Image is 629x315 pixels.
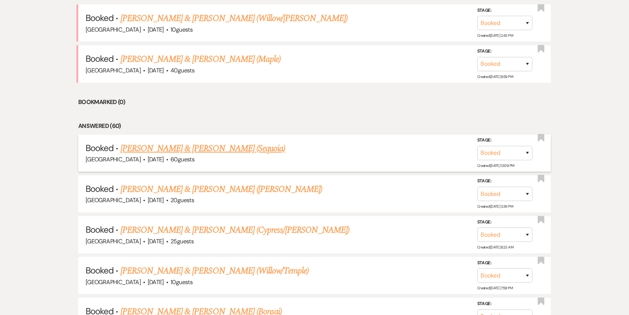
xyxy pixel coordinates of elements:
[121,12,348,25] a: [PERSON_NAME] & [PERSON_NAME] (Willow/[PERSON_NAME])
[170,278,193,286] span: 10 guests
[121,183,323,196] a: [PERSON_NAME] & [PERSON_NAME] ([PERSON_NAME])
[86,12,114,24] span: Booked
[86,155,141,163] span: [GEOGRAPHIC_DATA]
[477,259,532,267] label: Stage:
[477,74,513,79] span: Created: [DATE] 8:59 PM
[477,286,513,290] span: Created: [DATE] 7:59 PM
[121,264,309,278] a: [PERSON_NAME] & [PERSON_NAME] (Willow/Temple)
[86,26,141,33] span: [GEOGRAPHIC_DATA]
[170,155,194,163] span: 60 guests
[477,33,513,38] span: Created: [DATE] 2:43 PM
[86,67,141,74] span: [GEOGRAPHIC_DATA]
[477,177,532,185] label: Stage:
[121,223,349,237] a: [PERSON_NAME] & [PERSON_NAME] (Cypress/[PERSON_NAME])
[148,237,164,245] span: [DATE]
[148,67,164,74] span: [DATE]
[148,155,164,163] span: [DATE]
[477,136,532,144] label: Stage:
[477,204,513,209] span: Created: [DATE] 3:36 PM
[86,53,114,64] span: Booked
[86,183,114,194] span: Booked
[477,47,532,56] label: Stage:
[148,278,164,286] span: [DATE]
[78,97,551,107] li: Bookmarked (0)
[148,26,164,33] span: [DATE]
[170,67,194,74] span: 40 guests
[86,237,141,245] span: [GEOGRAPHIC_DATA]
[86,142,114,154] span: Booked
[170,237,194,245] span: 25 guests
[170,196,194,204] span: 20 guests
[148,196,164,204] span: [DATE]
[170,26,193,33] span: 10 guests
[477,163,514,168] span: Created: [DATE] 12:09 PM
[477,245,513,250] span: Created: [DATE] 8:23 AM
[477,7,532,15] label: Stage:
[121,142,285,155] a: [PERSON_NAME] & [PERSON_NAME] (Sequoia)
[86,224,114,235] span: Booked
[86,278,141,286] span: [GEOGRAPHIC_DATA]
[477,300,532,308] label: Stage:
[121,53,281,66] a: [PERSON_NAME] & [PERSON_NAME] (Maple)
[86,265,114,276] span: Booked
[78,121,551,131] li: Answered (60)
[477,218,532,226] label: Stage:
[86,196,141,204] span: [GEOGRAPHIC_DATA]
